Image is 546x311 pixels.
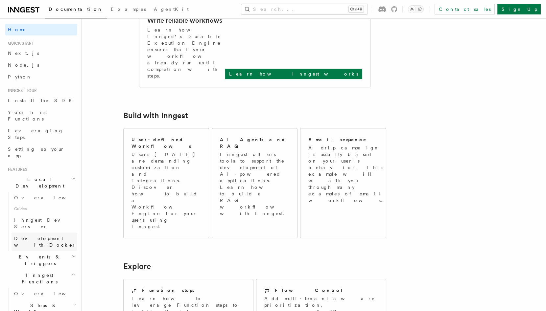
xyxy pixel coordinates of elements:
kbd: Ctrl+K [349,6,364,12]
span: Quick start [5,41,34,46]
button: Local Development [5,173,77,192]
a: Install the SDK [5,95,77,106]
span: Events & Triggers [5,254,72,267]
span: Inngest Functions [5,272,71,285]
a: Explore [123,262,151,271]
a: Your first Functions [5,106,77,125]
span: Overview [14,291,82,296]
span: Documentation [49,7,103,12]
span: Home [8,26,26,33]
a: Node.js [5,59,77,71]
a: Inngest Dev Server [12,214,77,233]
a: User-defined WorkflowsUsers [DATE] are demanding customization and integrations. Discover how to ... [123,128,209,238]
a: Python [5,71,77,83]
button: Toggle dark mode [408,5,424,13]
span: Overview [14,195,82,200]
a: Leveraging Steps [5,125,77,143]
p: Learn how Inngest works [229,71,358,77]
a: Home [5,24,77,35]
span: Your first Functions [8,110,47,122]
a: Learn how Inngest works [225,69,362,79]
div: Local Development [5,192,77,251]
span: Inngest tour [5,88,37,93]
span: Examples [111,7,146,12]
a: Documentation [45,2,107,18]
a: Email sequenceA drip campaign is usually based on your user's behavior. This example will walk yo... [300,128,386,238]
p: A drip campaign is usually based on your user's behavior. This example will walk you through many... [308,144,386,204]
p: Inngest offers tools to support the development of AI-powered applications. Learn how to build a ... [220,151,290,217]
a: Contact sales [435,4,495,14]
button: Events & Triggers [5,251,77,269]
span: Guides [12,204,77,214]
span: Local Development [5,176,72,189]
a: Overview [12,192,77,204]
span: Leveraging Steps [8,128,63,140]
a: Development with Docker [12,233,77,251]
span: Next.js [8,51,39,56]
p: Learn how Inngest's Durable Execution Engine ensures that your workflow already run until complet... [147,27,225,79]
a: AgentKit [150,2,193,18]
p: Users [DATE] are demanding customization and integrations. Discover how to build a Workflow Engin... [131,151,201,230]
h2: Flow Control [275,287,343,294]
a: Examples [107,2,150,18]
span: Inngest Dev Server [14,217,70,229]
button: Inngest Functions [5,269,77,288]
button: Search...Ctrl+K [241,4,368,14]
a: AI Agents and RAGInngest offers tools to support the development of AI-powered applications. Lear... [212,128,297,238]
h2: Function steps [142,287,195,294]
a: Next.js [5,47,77,59]
h2: AI Agents and RAG [220,136,290,149]
span: Install the SDK [8,98,76,103]
a: Sign Up [497,4,541,14]
a: Overview [12,288,77,300]
h2: Write reliable workflows [147,16,222,25]
span: Node.js [8,62,39,68]
span: AgentKit [154,7,189,12]
h2: Email sequence [308,136,367,143]
span: Development with Docker [14,236,76,248]
h2: User-defined Workflows [131,136,201,149]
span: Python [8,74,32,79]
span: Features [5,167,27,172]
span: Setting up your app [8,146,64,158]
a: Setting up your app [5,143,77,162]
a: Build with Inngest [123,111,188,120]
